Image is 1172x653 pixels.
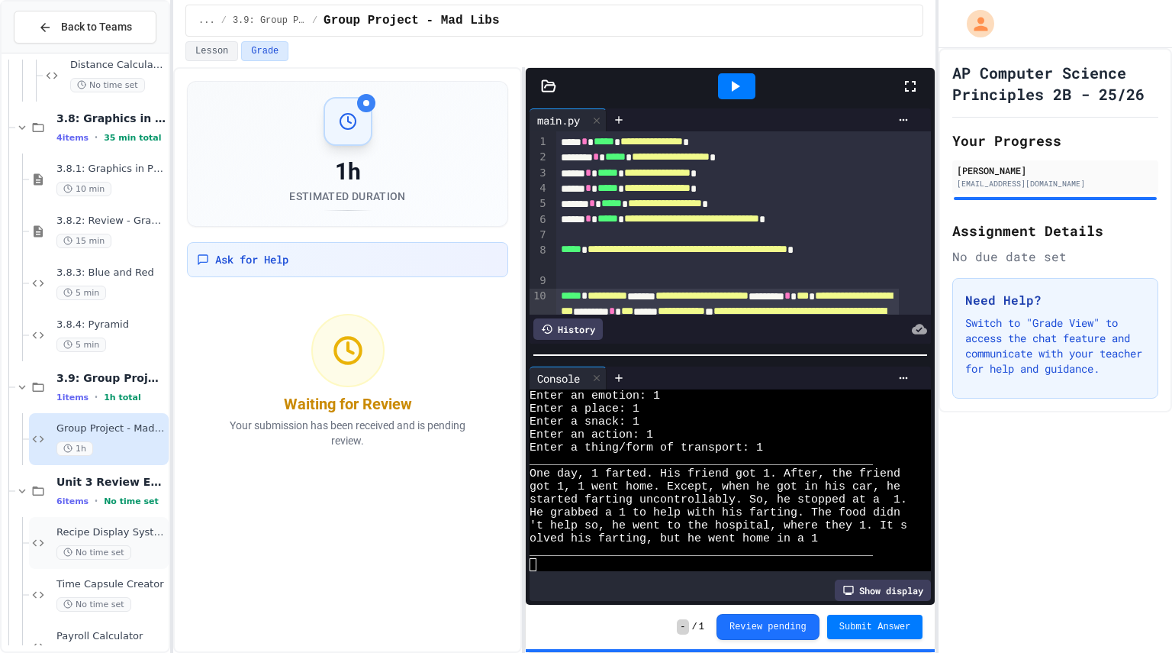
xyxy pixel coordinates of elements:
div: No due date set [952,247,1158,266]
div: 1 [530,134,549,150]
span: No time set [56,545,131,560]
div: [EMAIL_ADDRESS][DOMAIN_NAME] [957,178,1154,189]
span: 4 items [56,133,89,143]
span: Enter an action: 1 [530,428,653,441]
span: __________________________________________________ [530,454,873,467]
div: 10 [530,289,549,413]
span: 1h [56,441,93,456]
span: ... [198,15,215,27]
span: • [95,131,98,144]
div: 2 [530,150,549,165]
span: - [677,619,688,635]
span: Group Project - Mad Libs [56,422,166,435]
span: 15 min [56,234,111,248]
div: Console [530,367,607,390]
div: main.py [530,108,607,131]
span: 3.8.4: Pyramid [56,318,166,331]
span: No time set [104,496,159,506]
span: / [312,15,317,27]
span: Ask for Help [215,252,288,267]
div: 4 [530,181,549,196]
span: 6 items [56,496,89,506]
span: started farting uncontrollably. So, he stopped at a 1. [530,493,907,506]
span: 5 min [56,338,106,352]
div: 6 [530,212,549,228]
span: __________________________________________________ [530,545,873,558]
span: 5 min [56,286,106,300]
span: Enter a place: 1 [530,402,639,415]
span: 10 min [56,182,111,196]
div: My Account [951,6,998,41]
span: Enter a thing/form of transport: 1 [530,441,763,454]
div: 1h [289,158,405,186]
span: • [95,391,98,403]
span: 1h total [104,393,141,402]
p: Your submission has been received and is pending review. [211,418,485,448]
div: 9 [530,273,549,289]
button: Review pending [716,614,819,640]
span: 't help so, he went to the hospital, where they 1. It s [530,519,907,532]
span: One day, 1 farted. His friend got 1. After, the friend [530,467,900,480]
div: Estimated Duration [289,189,405,204]
h2: Your Progress [952,130,1158,151]
span: He grabbed a 1 to help with his farting. The food didn [530,506,900,519]
span: • [95,495,98,507]
span: got 1, 1 went home. Except, when he got in his car, he [530,480,900,493]
span: Group Project - Mad Libs [324,11,499,30]
p: Switch to "Grade View" to access the chat feature and communicate with your teacher for help and ... [965,315,1145,377]
div: History [533,318,603,340]
span: Enter a snack: 1 [530,415,639,428]
span: 3.9: Group Project - Mad Libs [233,15,306,27]
span: 3.8: Graphics in Python [56,112,166,125]
span: Distance Calculator [70,59,166,72]
span: 3.8.1: Graphics in Python [56,163,166,176]
span: Back to Teams [61,19,132,35]
div: 7 [530,228,549,243]
span: No time set [70,78,145,92]
button: Back to Teams [14,11,156,44]
div: 3 [530,166,549,181]
div: [PERSON_NAME] [957,163,1154,177]
div: main.py [530,112,588,128]
span: Unit 3 Review Exercises [56,475,166,489]
h1: AP Computer Science Principles 2B - 25/26 [952,62,1158,105]
button: Lesson [185,41,238,61]
button: Submit Answer [827,615,923,639]
span: 3.9: Group Project - Mad Libs [56,371,166,385]
div: 8 [530,243,549,274]
div: Show display [835,580,931,601]
span: / [221,15,227,27]
h3: Need Help? [965,291,1145,309]
div: 5 [530,196,549,212]
span: No time set [56,597,131,612]
div: Console [530,370,588,386]
span: Enter an emotion: 1 [530,390,660,402]
span: 1 items [56,393,89,402]
h2: Assignment Details [952,220,1158,241]
span: 3.8.2: Review - Graphics in Python [56,215,166,228]
span: 1 [699,621,704,633]
span: Time Capsule Creator [56,578,166,591]
span: / [692,621,697,633]
span: 3.8.3: Blue and Red [56,267,166,280]
span: Payroll Calculator [56,630,166,643]
div: Waiting for Review [284,393,412,415]
span: 35 min total [104,133,161,143]
span: Submit Answer [839,621,911,633]
span: olved his farting, but he went home in a 1 [530,532,818,545]
span: Recipe Display System [56,526,166,539]
button: Grade [241,41,288,61]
